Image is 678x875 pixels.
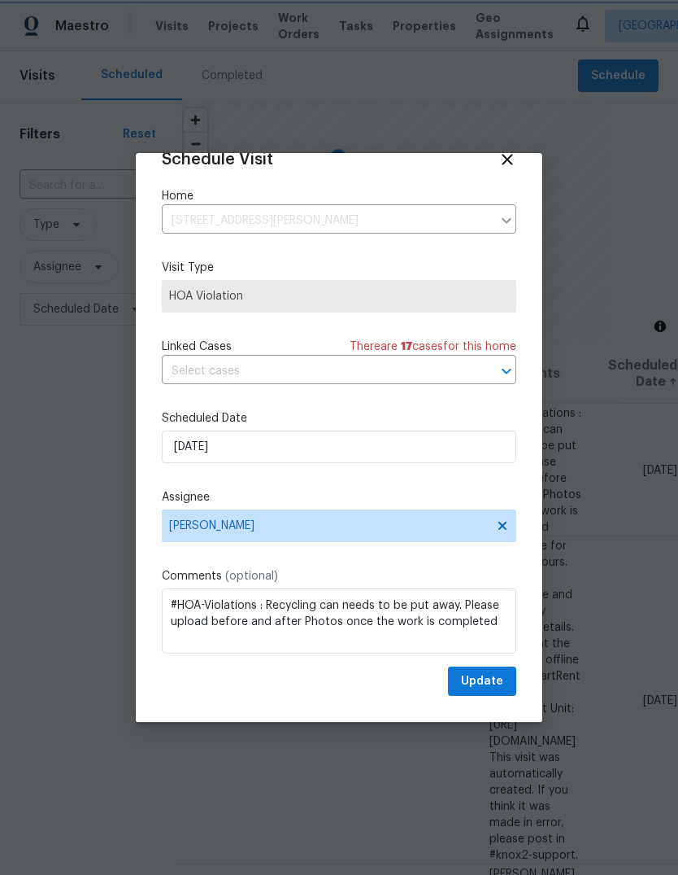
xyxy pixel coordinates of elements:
[162,588,516,654] textarea: #HOA-Violations : Recycling can needs to be put away. Please upload before and after Photos once ...
[169,288,509,304] span: HOA Violation
[495,360,518,383] button: Open
[162,431,516,463] input: M/D/YYYY
[350,339,516,355] span: There are case s for this home
[162,489,516,505] label: Assignee
[162,151,273,168] span: Schedule Visit
[162,568,516,584] label: Comments
[162,208,492,234] input: Enter in an address
[401,341,412,352] span: 17
[162,188,516,204] label: Home
[162,359,471,384] input: Select cases
[461,672,503,692] span: Update
[448,667,516,697] button: Update
[162,260,516,276] label: Visit Type
[498,151,516,168] span: Close
[225,571,278,582] span: (optional)
[169,519,488,532] span: [PERSON_NAME]
[162,410,516,427] label: Scheduled Date
[162,339,232,355] span: Linked Cases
